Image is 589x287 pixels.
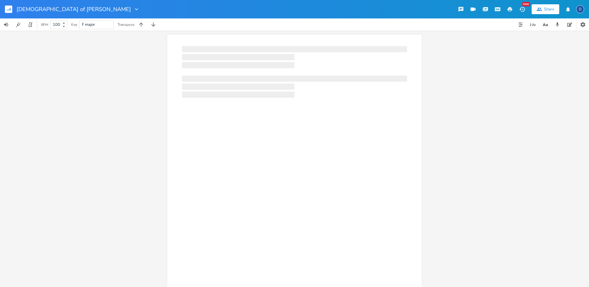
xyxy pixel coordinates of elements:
span: F major [82,22,95,27]
div: Transpose [117,23,134,26]
div: BPM [41,23,48,26]
div: Key [71,23,77,26]
button: D [576,2,584,16]
span: [DEMOGRAPHIC_DATA] of [PERSON_NAME] [17,6,131,12]
div: New [522,2,530,6]
div: Share [544,6,554,12]
div: David Jones [576,5,584,13]
button: Share [532,4,559,14]
button: New [516,4,528,15]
